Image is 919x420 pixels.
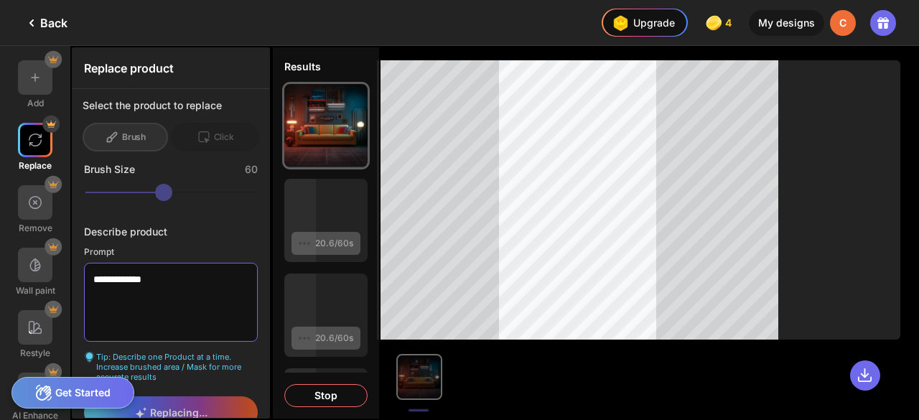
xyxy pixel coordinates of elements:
[19,160,52,171] div: Replace
[11,377,134,409] div: Get Started
[245,163,258,175] div: 60
[609,11,675,34] div: Upgrade
[27,98,44,108] div: Add
[84,225,258,238] div: Describe product
[84,163,135,175] div: Brush Size
[315,332,353,344] div: 20.6/60s
[20,347,50,358] div: Restyle
[830,10,856,36] div: C
[73,48,269,89] div: Replace product
[273,47,379,73] div: Results
[609,11,632,34] img: upgrade-nav-btn-icon.gif
[84,246,258,257] div: Prompt
[19,223,52,233] div: Remove
[16,285,55,296] div: Wall paint
[84,352,258,382] div: Tip: Describe one Product at a time. Increase brushed area / Mask for more accurate results
[83,99,222,111] div: Select the product to replace
[725,17,734,29] span: 4
[749,10,824,36] div: My designs
[284,384,368,407] div: Stop
[315,238,353,249] div: 20.6/60s
[84,352,95,363] img: textarea-hint-icon.svg
[23,14,67,32] div: Back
